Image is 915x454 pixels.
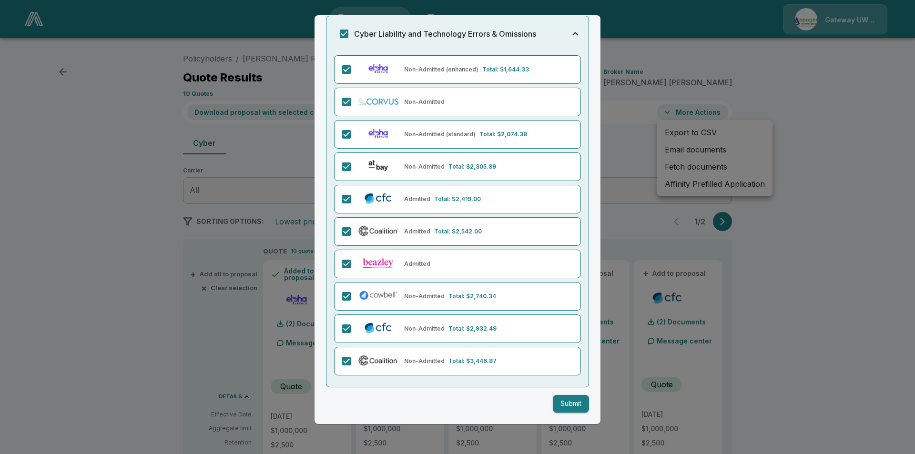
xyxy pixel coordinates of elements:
[482,65,529,74] p: Total: $1,644.33
[356,321,400,334] img: CFC Cyber (Non-Admitted)
[448,292,496,301] p: Total: $2,740.34
[334,185,581,213] div: CFC (Admitted)AdmittedTotal: $2,419.00
[479,130,527,139] p: Total: $2,074.38
[553,395,589,413] button: Submit
[448,357,497,365] p: Total: $3,446.87
[356,289,400,302] img: Cowbell (Non-Admitted)
[334,152,581,181] div: At-Bay (Non-Admitted)Non-AdmittedTotal: $2,305.89
[334,217,581,246] div: Coalition (Admitted)AdmittedTotal: $2,542.00
[404,162,445,171] p: Non-Admitted
[356,62,400,75] img: Elpha (Non-Admitted) Enhanced
[356,159,400,172] img: At-Bay (Non-Admitted)
[334,250,581,278] div: Beazley (Admitted & Non-Admitted)Admitted
[356,256,400,270] img: Beazley (Admitted & Non-Admitted)
[404,292,445,301] p: Non-Admitted
[434,227,482,236] p: Total: $2,542.00
[448,324,497,333] p: Total: $2,932.49
[334,120,581,149] div: Elpha (Non-Admitted) StandardNon-Admitted (standard)Total: $2,074.38
[354,27,536,40] h6: Cyber Liability and Technology Errors & Omissions
[326,16,589,51] button: Cyber Liability and Technology Errors & Omissions
[434,195,481,203] p: Total: $2,419.00
[356,353,400,367] img: Coalition (Non-Admitted)
[356,224,400,237] img: Coalition (Admitted)
[356,94,400,108] img: Corvus Cyber (Non-Admitted)
[334,282,581,311] div: Cowbell (Non-Admitted)Non-AdmittedTotal: $2,740.34
[356,127,400,140] img: Elpha (Non-Admitted) Standard
[404,130,476,139] p: Non-Admitted (standard)
[404,260,430,268] p: Admitted
[404,98,445,106] p: Non-Admitted
[334,88,581,116] div: Corvus Cyber (Non-Admitted)Non-Admitted
[448,162,496,171] p: Total: $2,305.89
[334,55,581,84] div: Elpha (Non-Admitted) EnhancedNon-Admitted (enhanced)Total: $1,644.33
[404,357,445,365] p: Non-Admitted
[334,347,581,375] div: Coalition (Non-Admitted)Non-AdmittedTotal: $3,446.87
[334,314,581,343] div: CFC Cyber (Non-Admitted)Non-AdmittedTotal: $2,932.49
[404,324,445,333] p: Non-Admitted
[356,192,400,205] img: CFC (Admitted)
[404,65,478,74] p: Non-Admitted (enhanced)
[404,227,430,236] p: Admitted
[404,195,430,203] p: Admitted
